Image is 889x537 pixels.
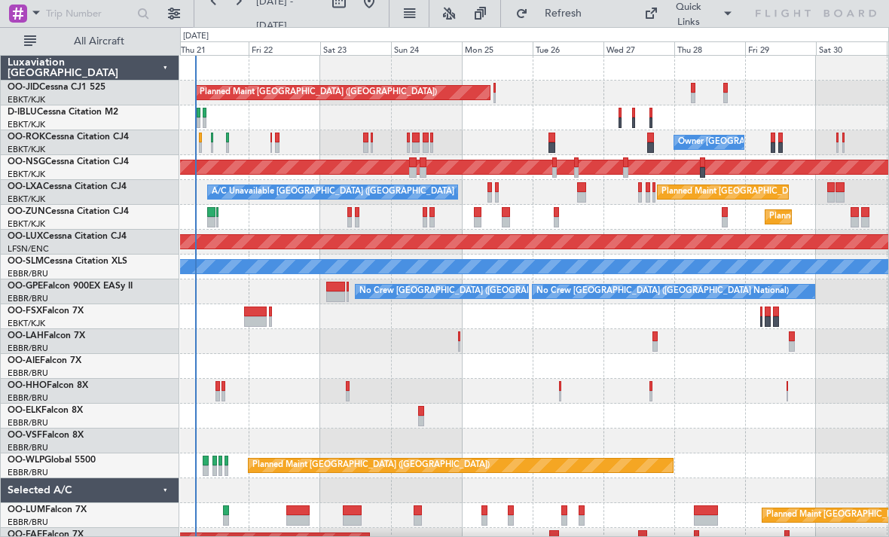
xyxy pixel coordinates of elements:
[359,280,612,303] div: No Crew [GEOGRAPHIC_DATA] ([GEOGRAPHIC_DATA] National)
[8,133,45,142] span: OO-ROK
[252,454,490,477] div: Planned Maint [GEOGRAPHIC_DATA] ([GEOGRAPHIC_DATA])
[8,94,45,105] a: EBKT/KJK
[8,243,49,255] a: LFSN/ENC
[8,381,47,390] span: OO-HHO
[8,431,42,440] span: OO-VSF
[816,41,887,55] div: Sat 30
[637,2,741,26] button: Quick Links
[8,307,84,316] a: OO-FSXFalcon 7X
[8,232,127,241] a: OO-LUXCessna Citation CJ4
[200,81,437,104] div: Planned Maint [GEOGRAPHIC_DATA] ([GEOGRAPHIC_DATA])
[8,431,84,440] a: OO-VSFFalcon 8X
[178,41,249,55] div: Thu 21
[531,8,594,19] span: Refresh
[8,207,129,216] a: OO-ZUNCessna Citation CJ4
[8,282,133,291] a: OO-GPEFalcon 900EX EASy II
[8,83,39,92] span: OO-JID
[183,30,209,43] div: [DATE]
[8,331,85,340] a: OO-LAHFalcon 7X
[678,131,881,154] div: Owner [GEOGRAPHIC_DATA]-[GEOGRAPHIC_DATA]
[8,157,45,166] span: OO-NSG
[8,108,118,117] a: D-IBLUCessna Citation M2
[212,181,492,203] div: A/C Unavailable [GEOGRAPHIC_DATA] ([GEOGRAPHIC_DATA] National)
[8,218,45,230] a: EBKT/KJK
[8,517,48,528] a: EBBR/BRU
[39,36,159,47] span: All Aircraft
[8,505,87,514] a: OO-LUMFalcon 7X
[8,232,43,241] span: OO-LUX
[745,41,816,55] div: Fri 29
[8,356,81,365] a: OO-AIEFalcon 7X
[8,133,129,142] a: OO-ROKCessna Citation CJ4
[17,29,163,53] button: All Aircraft
[8,119,45,130] a: EBKT/KJK
[8,343,48,354] a: EBBR/BRU
[462,41,533,55] div: Mon 25
[8,318,45,329] a: EBKT/KJK
[8,505,45,514] span: OO-LUM
[8,381,88,390] a: OO-HHOFalcon 8X
[8,182,127,191] a: OO-LXACessna Citation CJ4
[8,282,43,291] span: OO-GPE
[8,257,44,266] span: OO-SLM
[536,280,789,303] div: No Crew [GEOGRAPHIC_DATA] ([GEOGRAPHIC_DATA] National)
[8,406,41,415] span: OO-ELK
[8,108,37,117] span: D-IBLU
[8,144,45,155] a: EBKT/KJK
[8,169,45,180] a: EBKT/KJK
[8,182,43,191] span: OO-LXA
[8,356,40,365] span: OO-AIE
[8,406,83,415] a: OO-ELKFalcon 8X
[249,41,319,55] div: Fri 22
[8,368,48,379] a: EBBR/BRU
[8,83,105,92] a: OO-JIDCessna CJ1 525
[603,41,674,55] div: Wed 27
[8,257,127,266] a: OO-SLMCessna Citation XLS
[8,456,96,465] a: OO-WLPGlobal 5500
[46,2,133,25] input: Trip Number
[509,2,599,26] button: Refresh
[8,417,48,429] a: EBBR/BRU
[8,293,48,304] a: EBBR/BRU
[8,467,48,478] a: EBBR/BRU
[320,41,391,55] div: Sat 23
[8,207,45,216] span: OO-ZUN
[8,331,44,340] span: OO-LAH
[8,392,48,404] a: EBBR/BRU
[674,41,745,55] div: Thu 28
[8,157,129,166] a: OO-NSGCessna Citation CJ4
[533,41,603,55] div: Tue 26
[8,307,42,316] span: OO-FSX
[8,456,44,465] span: OO-WLP
[8,442,48,453] a: EBBR/BRU
[8,194,45,205] a: EBKT/KJK
[8,268,48,279] a: EBBR/BRU
[391,41,462,55] div: Sun 24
